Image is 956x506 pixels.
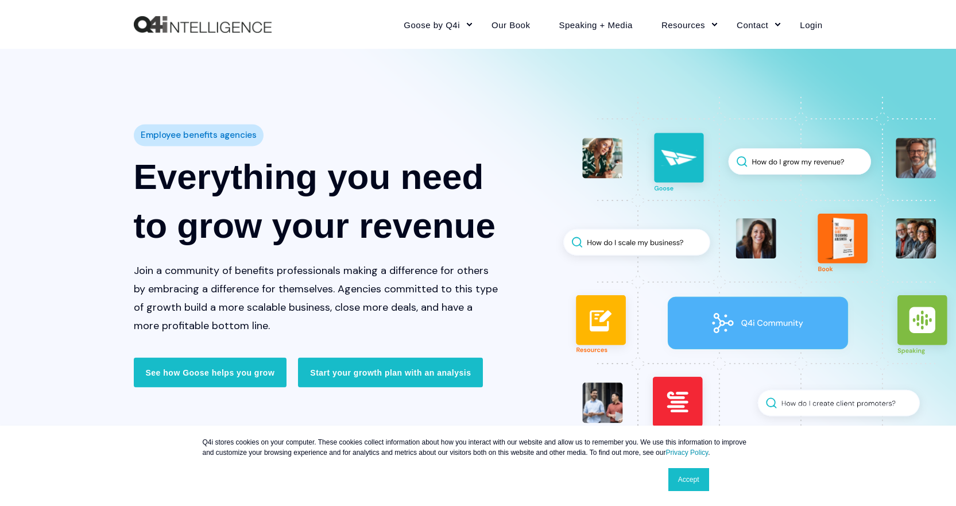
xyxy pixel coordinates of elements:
[134,152,499,250] h1: Everything you need to grow your revenue
[134,261,499,335] p: Join a community of benefits professionals making a difference for others by embracing a differen...
[134,16,272,33] img: Q4intelligence, LLC logo
[668,468,709,491] a: Accept
[134,358,287,388] a: See how Goose helps you grow
[665,449,708,457] a: Privacy Policy
[141,127,257,144] span: Employee benefits agencies
[203,437,754,458] p: Q4i stores cookies on your computer. These cookies collect information about how you interact wit...
[134,16,272,33] a: Back to Home
[298,358,483,388] a: Start your growth plan with an analysis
